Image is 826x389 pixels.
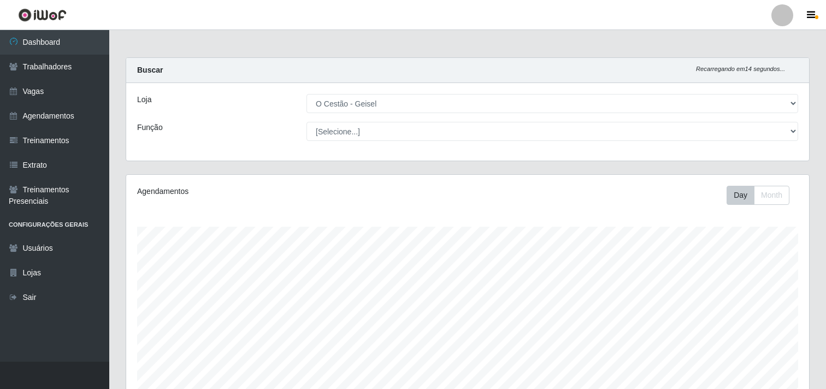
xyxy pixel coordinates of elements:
strong: Buscar [137,66,163,74]
div: Agendamentos [137,186,403,197]
button: Month [754,186,789,205]
div: Toolbar with button groups [727,186,798,205]
i: Recarregando em 14 segundos... [696,66,785,72]
img: CoreUI Logo [18,8,67,22]
label: Função [137,122,163,133]
label: Loja [137,94,151,105]
div: First group [727,186,789,205]
button: Day [727,186,754,205]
